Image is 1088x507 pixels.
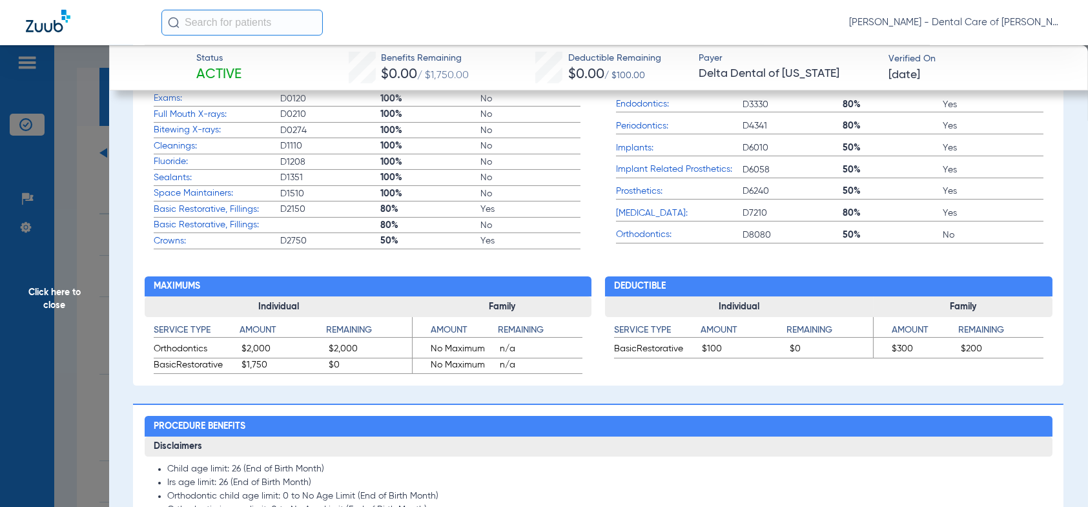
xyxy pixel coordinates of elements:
span: $100 [702,342,785,358]
span: $2,000 [241,342,325,358]
span: Full Mouth X-rays: [154,108,280,121]
li: Orthodontic child age limit: 0 to No Age Limit (End of Birth Month) [167,491,1043,502]
span: / $1,750.00 [417,70,469,81]
span: Benefits Remaining [381,52,469,65]
input: Search for patients [161,10,323,36]
span: Crowns: [154,234,280,248]
h4: Service Type [614,324,700,338]
span: Active [196,66,241,84]
app-breakdown-title: Amount [240,324,325,342]
span: Yes [480,203,580,216]
span: D1510 [280,187,380,200]
span: 100% [380,92,480,105]
span: 80% [843,98,943,111]
span: $200 [961,342,1043,358]
app-breakdown-title: Amount [413,324,497,342]
h3: Individual [605,296,873,317]
span: Prosthetics: [616,185,743,198]
span: No [480,156,580,169]
span: Verified On [888,52,1067,66]
span: 80% [843,207,943,220]
h2: Maximums [145,276,591,297]
span: / $100.00 [604,71,645,80]
span: Yes [943,141,1043,154]
span: D4341 [743,119,843,132]
span: Deductible Remaining [568,52,661,65]
span: Yes [943,207,1043,220]
span: Exams: [154,92,280,105]
app-breakdown-title: Remaining [958,324,1043,342]
img: Zuub Logo [26,10,70,32]
span: 100% [380,140,480,152]
span: No Maximum [413,358,495,374]
span: Space Maintainers: [154,187,280,200]
span: 80% [843,119,943,132]
span: 50% [843,141,943,154]
span: 80% [380,203,480,216]
span: 50% [843,185,943,198]
span: Periodontics: [616,119,743,133]
span: 100% [380,124,480,137]
span: D6240 [743,185,843,198]
span: [MEDICAL_DATA]: [616,207,743,220]
span: 50% [380,234,480,247]
li: Child age limit: 26 (End of Birth Month) [167,464,1043,475]
h4: Remaining [786,324,872,338]
span: No [480,171,580,184]
app-breakdown-title: Amount [874,324,958,342]
span: $0 [329,358,413,374]
h4: Amount [701,324,786,338]
span: 100% [380,187,480,200]
h2: Deductible [605,276,1052,297]
h3: Individual [145,296,413,317]
h3: Disclaimers [145,437,1052,457]
span: No [480,108,580,121]
h4: Service Type [154,324,240,338]
span: BasicRestorative [614,342,697,358]
span: $1,750 [241,358,325,374]
app-breakdown-title: Remaining [498,324,582,342]
span: 100% [380,171,480,184]
app-breakdown-title: Remaining [786,324,872,342]
span: Implants: [616,141,743,155]
span: Basic Restorative, Fillings: [154,218,280,232]
span: 100% [380,156,480,169]
span: D2750 [280,234,380,247]
span: Bitewing X-rays: [154,123,280,137]
span: Yes [943,119,1043,132]
span: n/a [500,358,582,374]
span: D3330 [743,98,843,111]
span: Endodontics: [616,98,743,111]
span: 50% [843,229,943,242]
span: Payer [699,52,877,65]
span: Sealants: [154,171,280,185]
span: No [480,140,580,152]
span: $0.00 [568,68,604,81]
span: Status [196,52,241,65]
h4: Remaining [958,324,1043,338]
h4: Remaining [326,324,412,338]
span: No [943,229,1043,242]
span: D1208 [280,156,380,169]
span: D1110 [280,140,380,152]
span: D6010 [743,141,843,154]
span: D0274 [280,124,380,137]
span: No [480,92,580,105]
span: D2150 [280,203,380,216]
span: Cleanings: [154,140,280,153]
app-breakdown-title: Amount [701,324,786,342]
span: 50% [843,163,943,176]
span: Implant Related Prosthetics: [616,163,743,176]
span: D0210 [280,108,380,121]
span: Delta Dental of [US_STATE] [699,66,877,82]
span: Orthodontics [154,342,237,358]
span: 80% [380,219,480,232]
span: D0120 [280,92,380,105]
span: Yes [943,163,1043,176]
span: D7210 [743,207,843,220]
img: Search Icon [168,17,180,28]
app-breakdown-title: Service Type [154,324,240,342]
span: BasicRestorative [154,358,237,374]
app-breakdown-title: Service Type [614,324,700,342]
span: $2,000 [329,342,413,358]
